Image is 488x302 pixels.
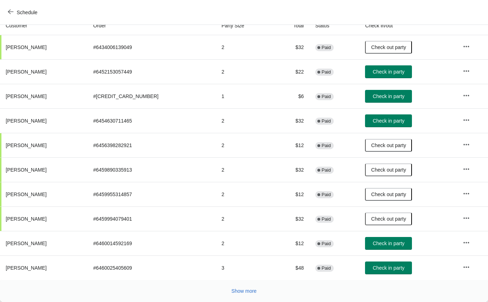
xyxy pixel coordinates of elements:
[365,41,412,54] button: Check out party
[6,241,47,246] span: [PERSON_NAME]
[365,139,412,152] button: Check out party
[365,90,412,103] button: Check in party
[6,118,47,124] span: [PERSON_NAME]
[216,255,273,280] td: 3
[373,118,404,124] span: Check in party
[273,108,310,133] td: $32
[273,206,310,231] td: $32
[322,241,331,247] span: Paid
[216,16,273,35] th: Party Size
[87,108,216,133] td: # 6454630711465
[216,133,273,157] td: 2
[17,10,37,15] span: Schedule
[87,16,216,35] th: Order
[216,84,273,108] td: 1
[6,265,47,271] span: [PERSON_NAME]
[373,241,404,246] span: Check in party
[6,44,47,50] span: [PERSON_NAME]
[273,182,310,206] td: $12
[373,93,404,99] span: Check in party
[273,84,310,108] td: $6
[365,237,412,250] button: Check in party
[6,216,47,222] span: [PERSON_NAME]
[322,143,331,149] span: Paid
[87,35,216,59] td: # 6434006139049
[273,133,310,157] td: $12
[216,35,273,59] td: 2
[273,35,310,59] td: $32
[365,65,412,78] button: Check in party
[322,94,331,99] span: Paid
[216,182,273,206] td: 2
[365,212,412,225] button: Check out party
[216,206,273,231] td: 2
[359,16,457,35] th: Check in/out
[322,69,331,75] span: Paid
[87,133,216,157] td: # 6456398282921
[87,206,216,231] td: # 6459994079401
[216,231,273,255] td: 2
[322,216,331,222] span: Paid
[322,118,331,124] span: Paid
[87,182,216,206] td: # 6459955314857
[273,157,310,182] td: $32
[6,142,47,148] span: [PERSON_NAME]
[322,192,331,198] span: Paid
[373,69,404,75] span: Check in party
[87,84,216,108] td: # [CREDIT_CARD_NUMBER]
[216,59,273,84] td: 2
[6,93,47,99] span: [PERSON_NAME]
[310,16,360,35] th: Status
[273,231,310,255] td: $12
[365,261,412,274] button: Check in party
[4,6,43,19] button: Schedule
[273,255,310,280] td: $48
[6,192,47,197] span: [PERSON_NAME]
[216,157,273,182] td: 2
[273,59,310,84] td: $22
[365,114,412,127] button: Check in party
[273,16,310,35] th: Total
[365,163,412,176] button: Check out party
[216,108,273,133] td: 2
[322,167,331,173] span: Paid
[365,188,412,201] button: Check out party
[371,167,406,173] span: Check out party
[371,216,406,222] span: Check out party
[373,265,404,271] span: Check in party
[6,69,47,75] span: [PERSON_NAME]
[87,59,216,84] td: # 6452153057449
[322,265,331,271] span: Paid
[87,157,216,182] td: # 6459890335913
[371,44,406,50] span: Check out party
[231,288,257,294] span: Show more
[87,255,216,280] td: # 6460025405609
[371,192,406,197] span: Check out party
[87,231,216,255] td: # 6460014592169
[371,142,406,148] span: Check out party
[6,167,47,173] span: [PERSON_NAME]
[229,285,259,297] button: Show more
[322,45,331,50] span: Paid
